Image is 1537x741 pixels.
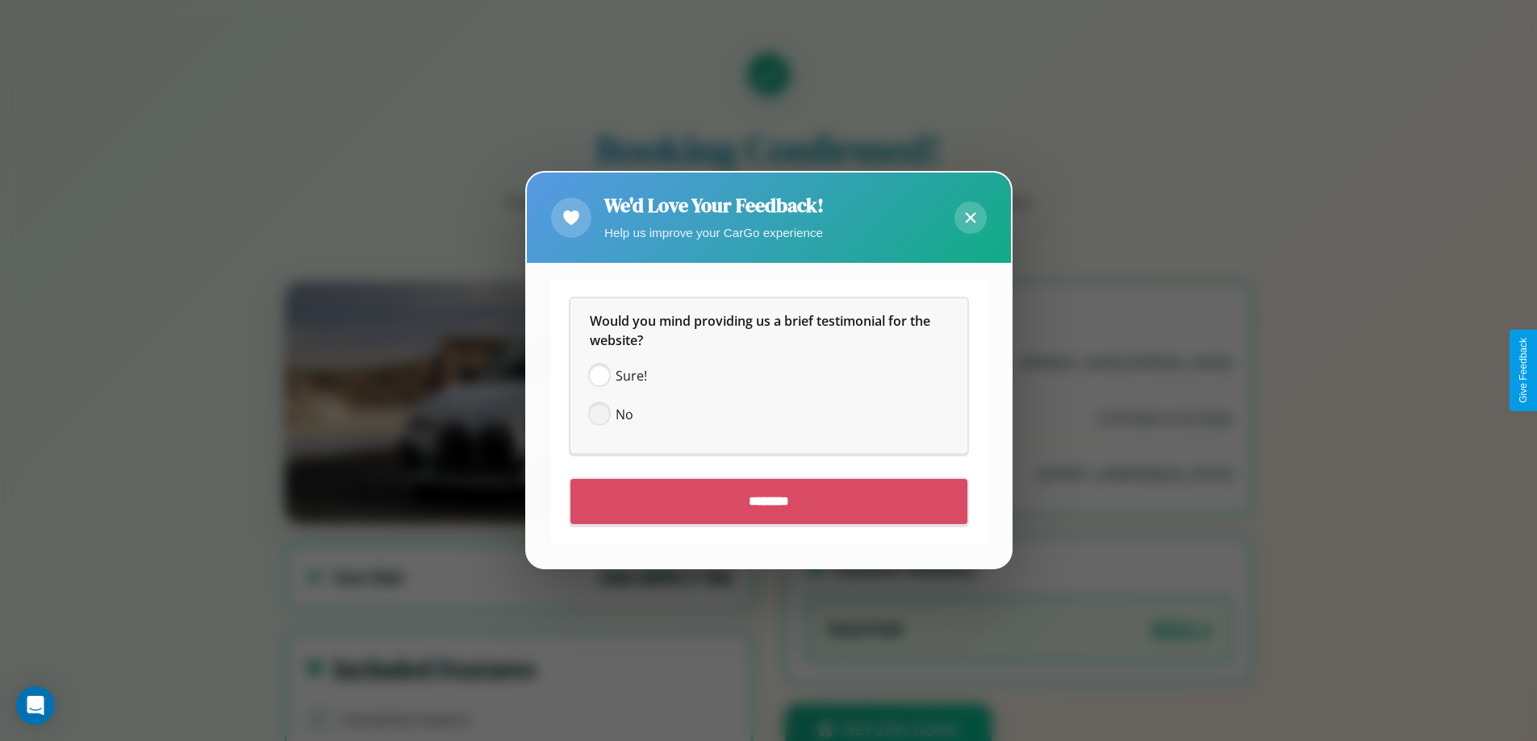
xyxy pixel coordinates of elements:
h2: We'd Love Your Feedback! [604,192,824,219]
div: Open Intercom Messenger [16,686,55,725]
span: Would you mind providing us a brief testimonial for the website? [590,313,933,350]
span: Sure! [616,367,647,386]
p: Help us improve your CarGo experience [604,222,824,244]
span: No [616,406,633,425]
div: Give Feedback [1518,338,1529,403]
